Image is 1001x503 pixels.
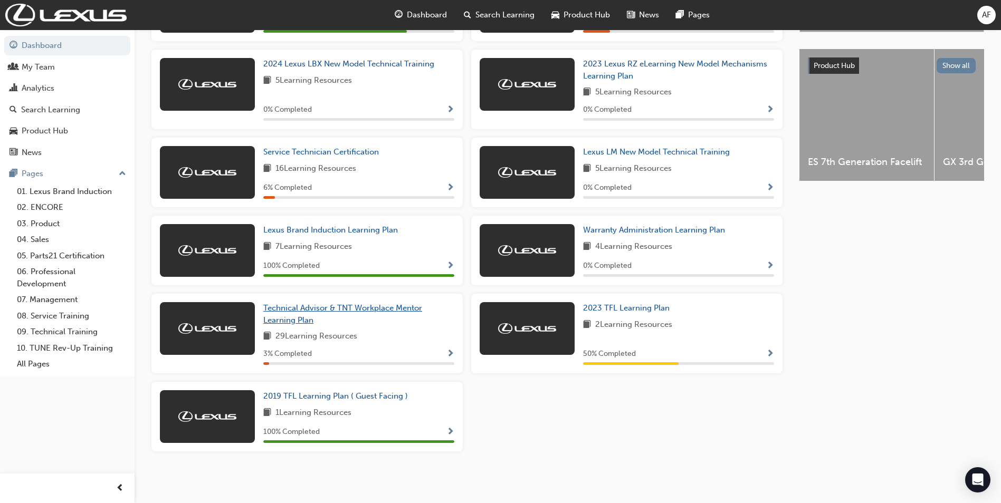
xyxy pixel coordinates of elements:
span: Product Hub [564,9,610,21]
span: chart-icon [9,84,17,93]
a: 01. Lexus Brand Induction [13,183,130,200]
span: book-icon [583,162,591,176]
a: 2019 TFL Learning Plan ( Guest Facing ) [263,390,412,402]
button: Show all [937,58,976,73]
span: 3 % Completed [263,348,312,360]
a: 05. Parts21 Certification [13,248,130,264]
div: Analytics [22,82,54,94]
div: My Team [22,61,55,73]
button: DashboardMy TeamAnalyticsSearch LearningProduct HubNews [4,34,130,164]
img: Trak [498,79,556,90]
span: car-icon [9,127,17,136]
span: Pages [688,9,710,21]
button: AF [977,6,996,24]
a: 09. Technical Training [13,324,130,340]
span: 5 Learning Resources [275,74,352,88]
img: Trak [178,323,236,334]
a: 2024 Lexus LBX New Model Technical Training [263,58,438,70]
img: Trak [178,79,236,90]
button: Show Progress [766,259,774,273]
span: Show Progress [766,183,774,193]
button: Pages [4,164,130,183]
span: 2019 TFL Learning Plan ( Guest Facing ) [263,391,408,401]
img: Trak [178,167,236,178]
span: pages-icon [676,8,684,22]
span: 0 % Completed [583,182,632,194]
span: 29 Learning Resources [275,330,357,343]
span: 2024 Lexus LBX New Model Technical Training [263,59,434,69]
span: book-icon [263,407,271,420]
a: 03. Product [13,216,130,232]
span: 50 % Completed [583,348,636,360]
div: Open Intercom Messenger [965,467,990,492]
a: 02. ENCORE [13,199,130,216]
span: 0 % Completed [263,104,312,116]
span: news-icon [9,148,17,158]
span: Technical Advisor & TNT Workplace Mentor Learning Plan [263,303,422,325]
span: book-icon [583,240,591,254]
div: Pages [22,168,43,180]
img: Trak [178,245,236,256]
a: car-iconProduct Hub [543,4,618,26]
a: 06. Professional Development [13,264,130,292]
a: News [4,143,130,162]
a: Product Hub [4,121,130,141]
button: Show Progress [766,103,774,117]
a: Dashboard [4,36,130,55]
span: 5 Learning Resources [595,86,672,99]
span: 16 Learning Resources [275,162,356,176]
span: 0 % Completed [583,260,632,272]
span: Lexus Brand Induction Learning Plan [263,225,398,235]
span: car-icon [551,8,559,22]
span: Show Progress [446,183,454,193]
span: book-icon [263,240,271,254]
a: Trak [5,4,127,26]
a: 04. Sales [13,231,130,248]
span: search-icon [464,8,471,22]
span: 4 Learning Resources [595,240,672,254]
span: AF [982,9,991,21]
span: up-icon [119,167,126,181]
a: guage-iconDashboard [386,4,455,26]
span: book-icon [263,162,271,176]
a: Technical Advisor & TNT Workplace Mentor Learning Plan [263,302,454,326]
a: All Pages [13,356,130,372]
span: News [639,9,659,21]
div: News [22,147,42,159]
span: book-icon [583,86,591,99]
span: Product Hub [814,61,855,70]
span: Show Progress [766,262,774,271]
a: 08. Service Training [13,308,130,324]
span: pages-icon [9,169,17,179]
button: Show Progress [766,347,774,361]
button: Show Progress [766,181,774,195]
span: ES 7th Generation Facelift [808,156,926,168]
span: Show Progress [446,350,454,359]
a: Product HubShow all [808,57,976,74]
span: Show Progress [446,105,454,115]
a: Lexus Brand Induction Learning Plan [263,224,402,236]
span: guage-icon [395,8,403,22]
span: Show Progress [766,350,774,359]
span: guage-icon [9,41,17,51]
div: Product Hub [22,125,68,137]
span: people-icon [9,63,17,72]
a: My Team [4,57,130,77]
div: Search Learning [21,104,80,116]
span: 2023 Lexus RZ eLearning New Model Mechanisms Learning Plan [583,59,767,81]
span: 2 Learning Resources [595,318,672,332]
span: 6 % Completed [263,182,312,194]
span: search-icon [9,105,17,115]
span: book-icon [263,330,271,343]
a: news-iconNews [618,4,668,26]
a: 10. TUNE Rev-Up Training [13,340,130,356]
a: search-iconSearch Learning [455,4,543,26]
button: Show Progress [446,103,454,117]
span: Show Progress [446,262,454,271]
span: 100 % Completed [263,260,320,272]
span: Warranty Administration Learning Plan [583,225,725,235]
span: Lexus LM New Model Technical Training [583,147,730,157]
span: 100 % Completed [263,426,320,438]
span: 1 Learning Resources [275,407,351,420]
a: 2023 TFL Learning Plan [583,302,674,314]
